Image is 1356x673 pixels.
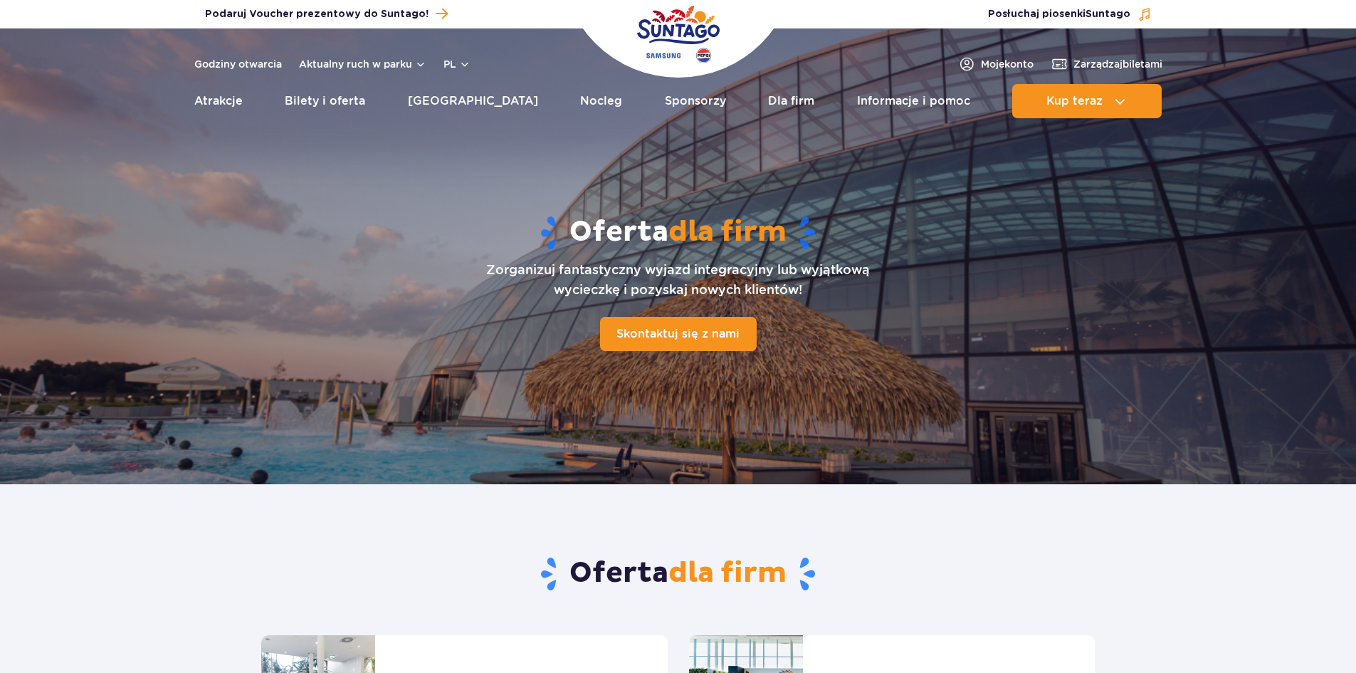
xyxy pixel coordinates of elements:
[194,84,243,118] a: Atrakcje
[261,555,1095,593] h2: Oferta
[988,7,1152,21] button: Posłuchaj piosenkiSuntago
[958,56,1034,73] a: Mojekonto
[981,57,1034,71] span: Moje konto
[1051,56,1162,73] a: Zarządzajbiletami
[1086,9,1130,19] span: Suntago
[205,7,429,21] span: Podaruj Voucher prezentowy do Suntago!
[580,84,622,118] a: Nocleg
[768,84,814,118] a: Dla firm
[205,4,448,24] a: Podaruj Voucher prezentowy do Suntago!
[285,84,365,118] a: Bilety i oferta
[408,84,538,118] a: [GEOGRAPHIC_DATA]
[299,58,426,70] button: Aktualny ruch w parku
[988,7,1130,21] span: Posłuchaj piosenki
[665,84,726,118] a: Sponsorzy
[668,555,787,591] span: dla firm
[1012,84,1162,118] button: Kup teraz
[600,317,757,351] a: Skontaktuj się z nami
[194,57,282,71] a: Godziny otwarcia
[443,57,471,71] button: pl
[1073,57,1162,71] span: Zarządzaj biletami
[221,214,1136,251] h1: Oferta
[857,84,970,118] a: Informacje i pomoc
[616,327,740,340] span: Skontaktuj się z nami
[1046,95,1103,108] span: Kup teraz
[668,214,787,250] span: dla firm
[486,260,870,300] p: Zorganizuj fantastyczny wyjazd integracyjny lub wyjątkową wycieczkę i pozyskaj nowych klientów!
